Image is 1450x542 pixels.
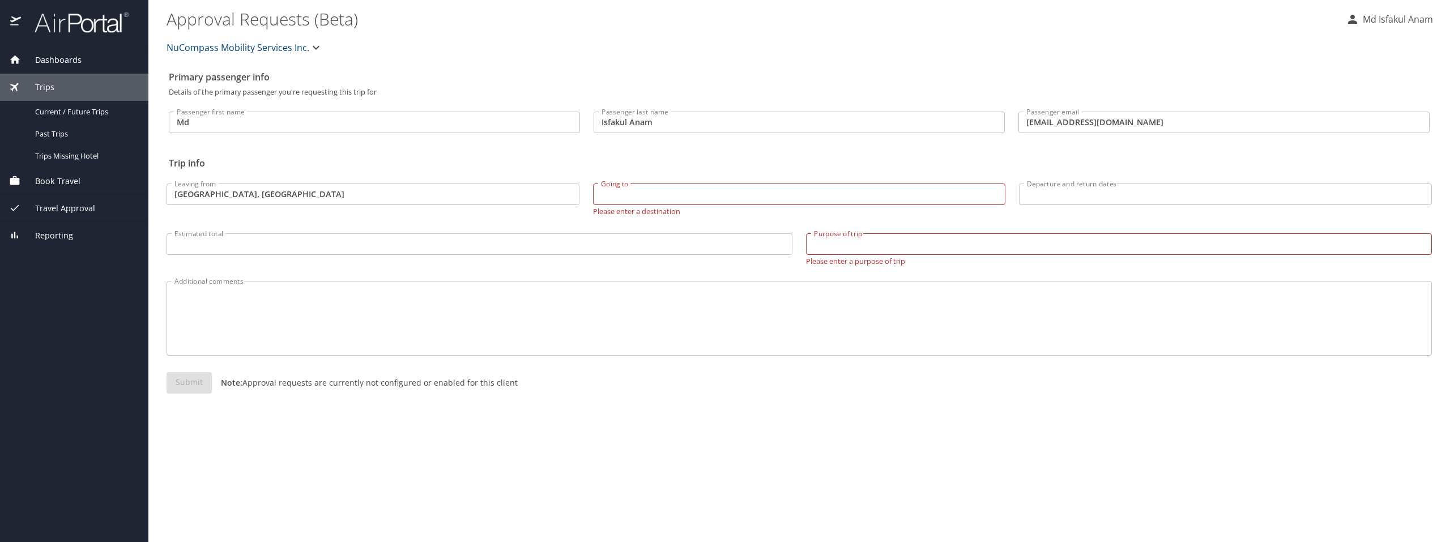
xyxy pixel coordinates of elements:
[1341,9,1438,29] button: Md Isfakul Anam
[21,54,82,66] span: Dashboards
[169,68,1430,86] h2: Primary passenger info
[167,40,309,56] span: NuCompass Mobility Services Inc.
[1359,12,1433,26] p: Md Isfakul Anam
[35,106,135,117] span: Current / Future Trips
[21,202,95,215] span: Travel Approval
[10,11,22,33] img: icon-airportal.png
[806,255,1432,265] p: Please enter a purpose of trip
[169,88,1430,96] p: Details of the primary passenger you're requesting this trip for
[167,1,1337,36] h1: Approval Requests (Beta)
[593,205,1006,215] p: Please enter a destination
[35,129,135,139] span: Past Trips
[221,377,242,388] strong: Note:
[21,81,54,93] span: Trips
[21,229,73,242] span: Reporting
[162,36,327,59] button: NuCompass Mobility Services Inc.
[169,154,1430,172] h2: Trip info
[35,151,135,161] span: Trips Missing Hotel
[21,175,80,187] span: Book Travel
[22,11,129,33] img: airportal-logo.png
[212,377,518,389] p: Approval requests are currently not configured or enabled for this client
